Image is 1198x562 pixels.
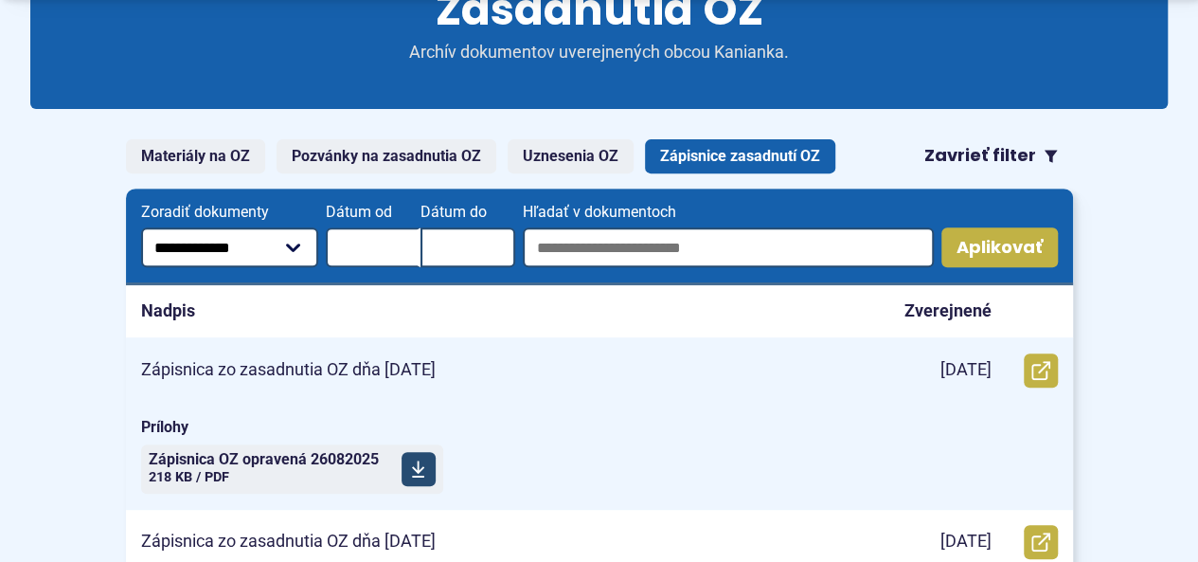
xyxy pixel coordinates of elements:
[508,139,634,173] a: Uznesenia OZ
[326,204,420,221] span: Dátum od
[141,418,1058,437] span: Prílohy
[940,359,992,381] p: [DATE]
[523,204,934,221] span: Hľadať v dokumentoch
[645,139,835,173] a: Zápisnice zasadnutí OZ
[277,139,496,173] a: Pozvánky na zasadnutia OZ
[940,531,992,553] p: [DATE]
[141,444,443,494] a: Zápisnica OZ opravená 26082025 218 KB / PDF
[924,145,1036,167] span: Zavrieť filter
[141,204,318,221] span: Zoradiť dokumenty
[326,227,420,267] input: Dátum od
[141,531,436,553] p: Zápisnica zo zasadnutia OZ dňa [DATE]
[420,227,515,267] input: Dátum do
[141,227,318,267] select: Zoradiť dokumenty
[909,139,1073,173] button: Zavrieť filter
[523,227,934,267] input: Hľadať v dokumentoch
[372,42,827,63] p: Archív dokumentov uverejnených obcou Kanianka.
[149,452,379,467] span: Zápisnica OZ opravená 26082025
[141,359,436,381] p: Zápisnica zo zasadnutia OZ dňa [DATE]
[126,139,265,173] a: Materiály na OZ
[141,300,195,322] p: Nadpis
[149,469,229,485] span: 218 KB / PDF
[904,300,992,322] p: Zverejnené
[941,227,1058,267] button: Aplikovať
[420,204,515,221] span: Dátum do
